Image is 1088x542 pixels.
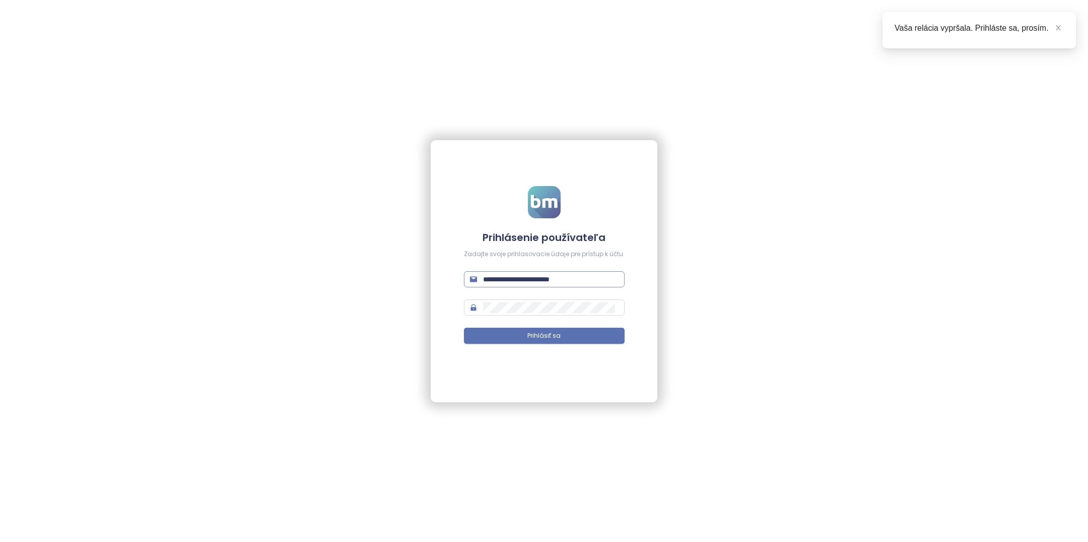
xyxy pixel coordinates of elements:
[464,328,625,344] button: Prihlásiť sa
[464,230,625,245] h4: Prihlásenie používateľa
[527,331,561,341] span: Prihlásiť sa
[1055,24,1062,31] span: close
[470,304,477,311] span: lock
[528,186,561,218] img: logo
[464,250,625,259] div: Zadajte svoje prihlasovacie údaje pre prístup k účtu.
[470,276,477,283] span: mail
[895,22,1064,34] div: Vaša relácia vypršala. Prihláste sa, prosím.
